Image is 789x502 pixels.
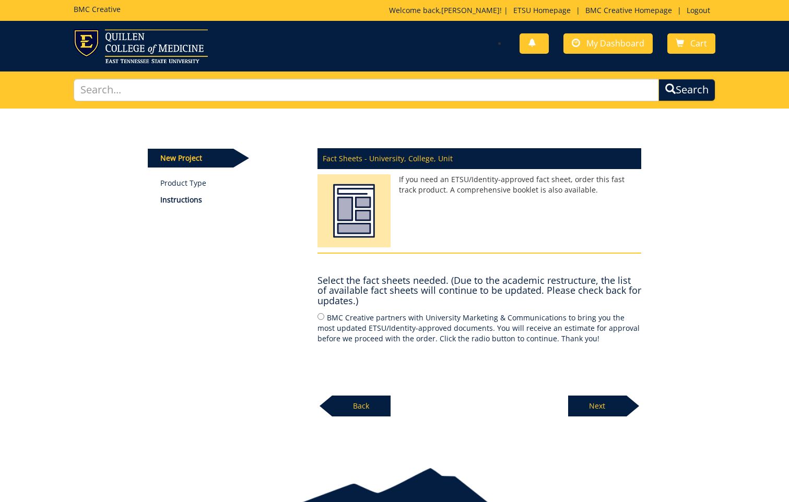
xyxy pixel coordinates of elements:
a: ETSU Homepage [508,5,576,15]
h5: BMC Creative [74,5,121,13]
p: Welcome back, ! | | | [389,5,715,16]
input: Search... [74,79,659,101]
img: Fact Sheet [317,174,391,253]
p: Back [332,396,391,416]
p: New Project [148,149,233,168]
a: Cart [667,33,715,54]
label: BMC Creative partners with University Marketing & Communications to bring you the most updated ET... [317,312,641,344]
a: Logout [681,5,715,15]
a: Product Type [160,178,302,188]
p: Instructions [160,195,302,205]
span: My Dashboard [586,38,644,49]
p: Next [568,396,627,416]
span: Cart [690,38,707,49]
a: [PERSON_NAME] [441,5,500,15]
input: BMC Creative partners with University Marketing & Communications to bring you the most updated ET... [317,313,324,320]
p: Fact Sheets - University, College, Unit [317,148,641,169]
button: Search [658,79,715,101]
img: ETSU logo [74,29,208,63]
p: If you need an ETSU/Identity-approved fact sheet, order this fast track product. A comprehensive ... [317,174,641,195]
a: My Dashboard [563,33,653,54]
h4: Select the fact sheets needed. (Due to the academic restructure, the list of available fact sheet... [317,276,641,306]
a: BMC Creative Homepage [580,5,677,15]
